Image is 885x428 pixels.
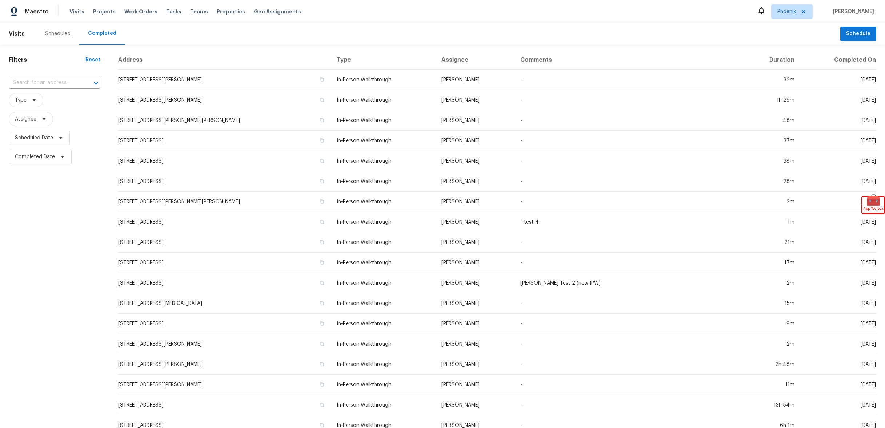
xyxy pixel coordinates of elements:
td: [STREET_ADDRESS][PERSON_NAME] [118,90,331,110]
span: [PERSON_NAME] [830,8,874,15]
button: Copy Address [319,341,325,347]
td: [STREET_ADDRESS][PERSON_NAME] [118,354,331,375]
th: Duration [742,50,800,70]
td: [DATE] [800,131,876,151]
td: - [514,110,742,131]
button: Copy Address [319,97,325,103]
td: [DATE] [800,395,876,415]
span: Projects [93,8,116,15]
button: Copy Address [319,198,325,205]
span: Properties [217,8,245,15]
span: Work Orders [124,8,157,15]
td: [PERSON_NAME] [436,110,514,131]
th: Type [331,50,436,70]
span: Type [15,97,27,104]
td: - [514,232,742,253]
button: Copy Address [319,361,325,367]
h1: Filters [9,56,85,64]
td: 13h 54m [742,395,800,415]
td: - [514,253,742,273]
div: Reset [85,56,100,64]
td: [PERSON_NAME] [436,131,514,151]
td: [DATE] [800,375,876,395]
td: In-Person Walkthrough [331,354,436,375]
td: In-Person Walkthrough [331,253,436,273]
td: [DATE] [800,110,876,131]
td: [PERSON_NAME] [436,273,514,293]
td: [DATE] [800,212,876,232]
td: [PERSON_NAME] [436,171,514,192]
td: In-Person Walkthrough [331,131,436,151]
span: Teams [190,8,208,15]
div: 🧰App Toolbox [862,197,884,213]
td: In-Person Walkthrough [331,232,436,253]
td: - [514,375,742,395]
td: [STREET_ADDRESS] [118,273,331,293]
td: [PERSON_NAME] [436,354,514,375]
td: 2m [742,273,800,293]
td: f test 4 [514,212,742,232]
span: Visits [9,26,25,42]
td: [PERSON_NAME] [436,314,514,334]
td: [STREET_ADDRESS][PERSON_NAME][PERSON_NAME] [118,110,331,131]
button: Open [91,78,101,88]
td: 9m [742,314,800,334]
td: [PERSON_NAME] [436,70,514,90]
td: 21m [742,232,800,253]
td: - [514,395,742,415]
td: [STREET_ADDRESS] [118,314,331,334]
td: [DATE] [800,314,876,334]
td: [STREET_ADDRESS] [118,253,331,273]
div: Completed [88,30,116,37]
td: [STREET_ADDRESS] [118,171,331,192]
td: In-Person Walkthrough [331,110,436,131]
span: Tasks [166,9,181,14]
td: [PERSON_NAME] [436,293,514,314]
span: Visits [69,8,84,15]
td: In-Person Walkthrough [331,314,436,334]
span: App Toolbox [863,205,883,212]
td: 2m [742,334,800,354]
td: [PERSON_NAME] [436,334,514,354]
span: Maestro [25,8,49,15]
button: Copy Address [319,219,325,225]
button: Schedule [840,27,876,41]
td: 2h 48m [742,354,800,375]
td: In-Person Walkthrough [331,90,436,110]
td: [STREET_ADDRESS] [118,151,331,171]
span: Scheduled Date [15,134,53,142]
button: Copy Address [319,117,325,123]
div: Scheduled [45,30,71,37]
td: [PERSON_NAME] [436,90,514,110]
td: [DATE] [800,273,876,293]
td: [PERSON_NAME] [436,212,514,232]
button: Copy Address [319,401,325,408]
th: Assignee [436,50,514,70]
td: [DATE] [800,354,876,375]
td: In-Person Walkthrough [331,273,436,293]
td: [STREET_ADDRESS] [118,232,331,253]
button: Copy Address [319,381,325,388]
input: Search for an address... [9,77,80,89]
button: Copy Address [319,280,325,286]
span: Completed Date [15,153,55,160]
td: [PERSON_NAME] [436,192,514,212]
td: [DATE] [800,334,876,354]
td: - [514,334,742,354]
td: [DATE] [800,90,876,110]
th: Completed On [800,50,876,70]
td: [PERSON_NAME] [436,253,514,273]
span: 🧰 [862,197,884,204]
td: 15m [742,293,800,314]
span: Geo Assignments [254,8,301,15]
td: [DATE] [800,171,876,192]
button: Copy Address [319,158,325,164]
td: - [514,70,742,90]
td: 17m [742,253,800,273]
td: In-Person Walkthrough [331,171,436,192]
td: 2m [742,192,800,212]
td: 38m [742,151,800,171]
td: [STREET_ADDRESS][PERSON_NAME] [118,375,331,395]
td: In-Person Walkthrough [331,375,436,395]
button: Copy Address [319,239,325,245]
